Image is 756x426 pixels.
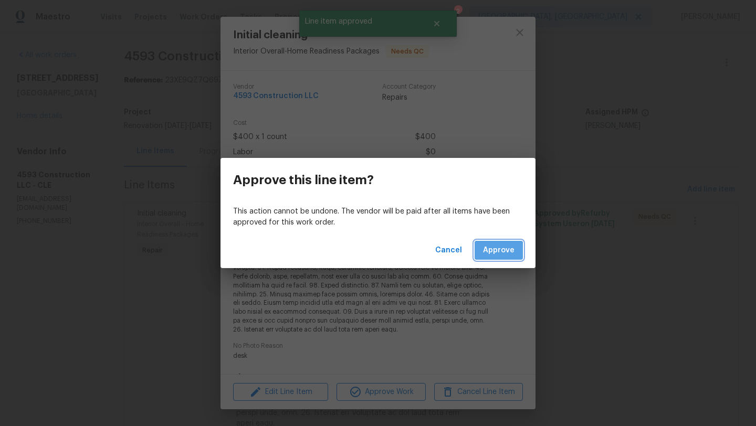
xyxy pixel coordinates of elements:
p: This action cannot be undone. The vendor will be paid after all items have been approved for this... [233,206,523,228]
span: Approve [483,244,514,257]
span: Cancel [435,244,462,257]
h3: Approve this line item? [233,173,374,187]
button: Cancel [431,241,466,260]
button: Approve [475,241,523,260]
